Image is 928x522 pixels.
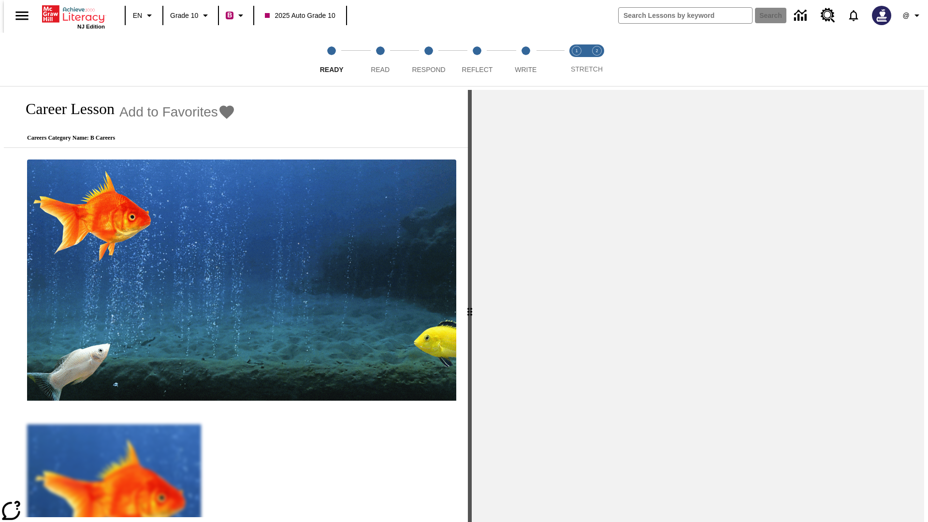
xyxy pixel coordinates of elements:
[449,33,505,86] button: Reflect step 4 of 5
[227,9,232,21] span: B
[15,100,115,118] h1: Career Lesson
[575,48,578,53] text: 1
[265,11,335,21] span: 2025 Auto Grade 10
[77,24,105,29] span: NJ Edition
[462,66,493,73] span: Reflect
[571,65,603,73] span: STRETCH
[619,8,752,23] input: search field
[472,90,924,522] div: activity
[119,103,235,120] button: Add to Favorites - Career Lesson
[133,11,142,21] span: EN
[498,33,554,86] button: Write step 5 of 5
[583,33,611,86] button: Stretch Respond step 2 of 2
[872,6,891,25] img: Avatar
[119,104,218,120] span: Add to Favorites
[866,3,897,28] button: Select a new avatar
[401,33,457,86] button: Respond step 3 of 5
[304,33,360,86] button: Ready step 1 of 5
[27,159,456,401] img: fish
[129,7,159,24] button: Language: EN, Select a language
[170,11,198,21] span: Grade 10
[8,1,36,30] button: Open side menu
[412,66,445,73] span: Respond
[42,3,105,29] div: Home
[897,7,928,24] button: Profile/Settings
[4,90,468,517] div: reading
[595,48,598,53] text: 2
[15,134,235,142] p: Careers Category Name: B Careers
[371,66,390,73] span: Read
[902,11,909,21] span: @
[788,2,815,29] a: Data Center
[563,33,591,86] button: Stretch Read step 1 of 2
[352,33,408,86] button: Read step 2 of 5
[468,90,472,522] div: Press Enter or Spacebar and then press right and left arrow keys to move the slider
[166,7,215,24] button: Grade: Grade 10, Select a grade
[222,7,250,24] button: Boost Class color is violet red. Change class color
[815,2,841,29] a: Resource Center, Will open in new tab
[841,3,866,28] a: Notifications
[320,66,344,73] span: Ready
[515,66,536,73] span: Write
